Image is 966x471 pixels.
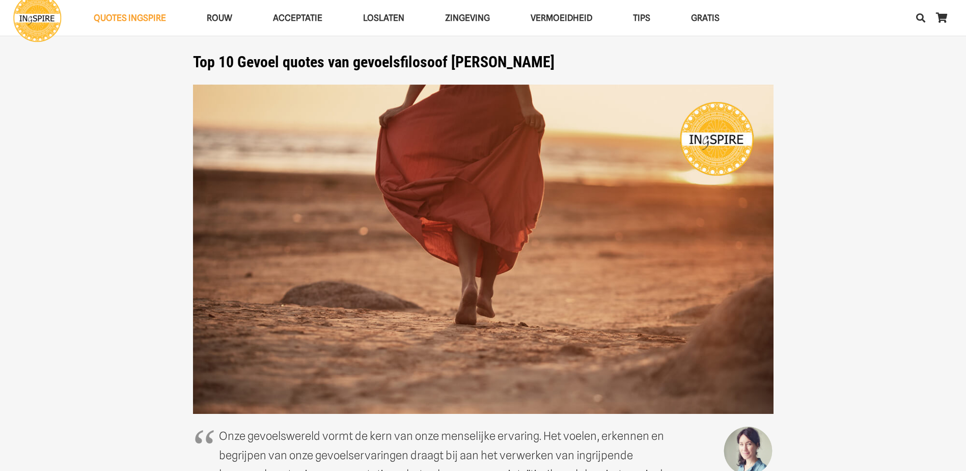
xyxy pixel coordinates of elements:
[910,5,931,31] a: Zoeken
[253,5,343,31] a: AcceptatieAcceptatie Menu
[343,5,425,31] a: LoslatenLoslaten Menu
[193,85,774,414] img: Gevoel quotes van gevoelsfilosoof Inge Geertzen voor een lichter hart en lichter leven - Ingspire
[94,13,166,23] span: QUOTES INGSPIRE
[671,5,740,31] a: GRATISGRATIS Menu
[445,13,490,23] span: Zingeving
[633,13,650,23] span: TIPS
[691,13,720,23] span: GRATIS
[273,13,322,23] span: Acceptatie
[186,5,253,31] a: ROUWROUW Menu
[531,13,592,23] span: VERMOEIDHEID
[73,5,186,31] a: QUOTES INGSPIREQUOTES INGSPIRE Menu
[510,5,613,31] a: VERMOEIDHEIDVERMOEIDHEID Menu
[363,13,404,23] span: Loslaten
[613,5,671,31] a: TIPSTIPS Menu
[193,53,774,71] h1: Top 10 Gevoel quotes van gevoelsfilosoof [PERSON_NAME]
[425,5,510,31] a: ZingevingZingeving Menu
[207,13,232,23] span: ROUW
